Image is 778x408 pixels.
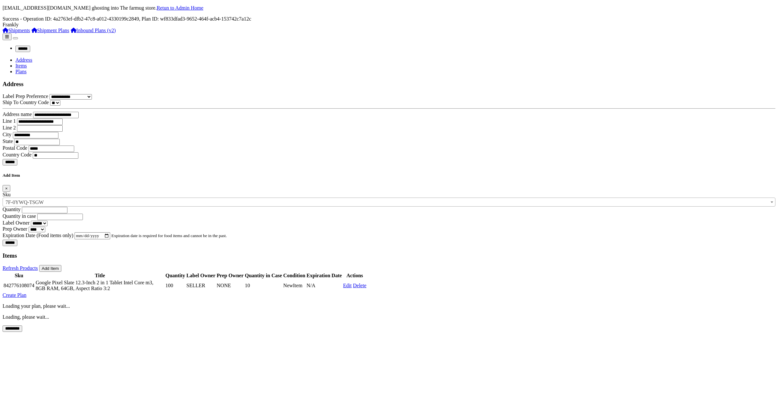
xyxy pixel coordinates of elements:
label: City [3,132,12,137]
a: Delete [353,283,367,288]
a: Edit [343,283,352,288]
a: Items [15,63,27,68]
small: Expiration date is required for food items and cannot be in the past. [111,233,227,238]
th: Prep Owner [217,272,244,279]
span: Pro Sanitize Hand Sanitizer, 8 oz Bottles, 1 Carton, 12 bottles each Carton [3,198,775,207]
label: Postal Code [3,145,27,151]
label: Quantity [3,207,21,212]
label: Sku [3,192,11,197]
label: Line 1 [3,118,16,124]
button: Add Item [39,265,61,272]
th: Quantity [165,272,185,279]
h5: Add Item [3,173,775,178]
button: Close [3,185,10,192]
label: Label Owner [3,220,30,226]
td: 842776108074 [3,279,35,292]
label: Prep Owner [3,226,27,232]
p: [EMAIL_ADDRESS][DOMAIN_NAME] ghosting into The farmug store. [3,5,775,11]
a: Shipments [3,28,30,33]
label: Expiration Date (Food items only) [3,233,73,238]
div: Success - Operation ID: 4a2763ef-dfb2-47c8-a012-4330199c2849, Plan ID: wf833dfad3-9652-464f-acb4-... [3,16,775,22]
label: Line 2 [3,125,16,130]
a: Address [15,57,32,63]
p: Loading, please wait... [3,314,775,320]
button: Toggle navigation [13,37,18,39]
td: SELLER [186,279,216,292]
td: NewItem [283,279,305,292]
a: Refresh Products [3,265,38,271]
label: Address name [3,111,32,117]
label: State [3,138,13,144]
span: × [5,186,8,191]
td: 100 [165,279,185,292]
th: Sku [3,272,35,279]
a: Inbound Plans (v2) [71,28,116,33]
th: Quantity in Case [244,272,282,279]
h3: Address [3,81,775,88]
th: Expiration Date [306,272,342,279]
div: Frankly [3,22,775,28]
td: NONE [217,279,244,292]
p: Loading your plan, please wait... [3,303,775,309]
th: Actions [343,272,367,279]
label: Label Prep Preference [3,93,48,99]
a: Retun to Admin Home [157,5,203,11]
label: Ship To Country Code [3,100,49,105]
th: Label Owner [186,272,216,279]
td: Google Pixel Slate 12.3-Inch 2 in 1 Tablet Intel Core m3, 8GB RAM, 64GB, Aspect Ratio 3:2 [35,279,164,292]
td: N/A [306,279,342,292]
a: Shipment Plans [31,28,69,33]
td: 10 [244,279,282,292]
th: Title [35,272,164,279]
a: Create Plan [3,292,26,298]
label: Country Code [3,152,31,157]
th: Condition [283,272,305,279]
span: Pro Sanitize Hand Sanitizer, 8 oz Bottles, 1 Carton, 12 bottles each Carton [3,198,775,207]
a: Plans [15,69,27,74]
label: Quantity in case [3,213,36,219]
h3: Items [3,252,775,259]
